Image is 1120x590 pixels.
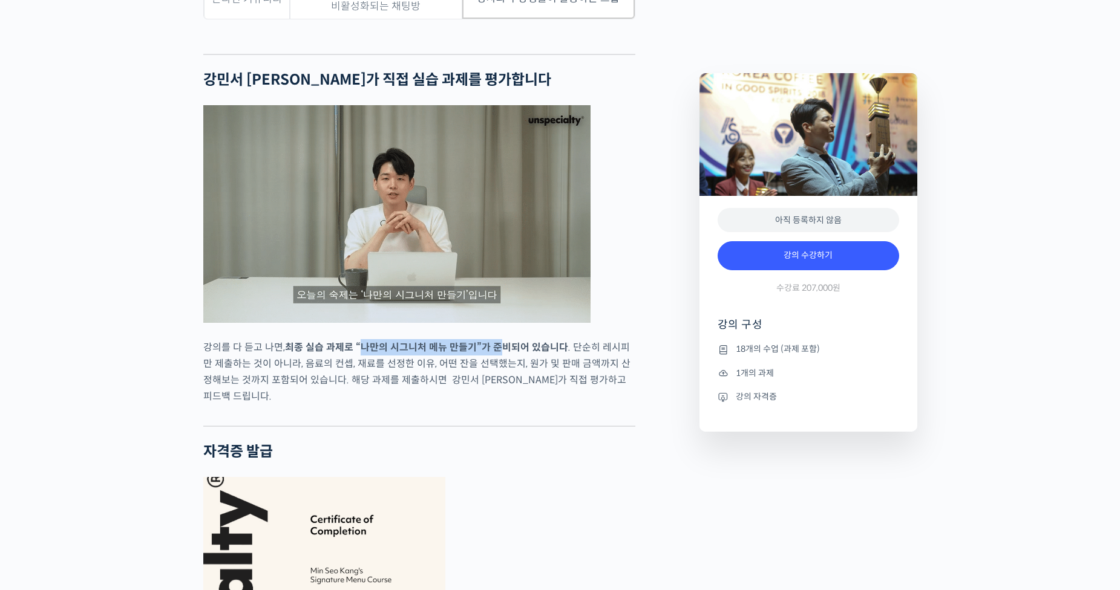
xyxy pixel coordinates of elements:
a: 대화 [80,383,156,413]
strong: 최종 실습 과제로 “ 기”가 준비되어 있습니다 [285,341,568,354]
a: 강의 수강하기 [718,241,899,270]
li: 강의 자격증 [718,389,899,404]
span: 설정 [187,401,201,411]
span: 대화 [111,402,125,412]
li: 18개의 수업 (과제 포함) [718,342,899,357]
a: 홈 [4,383,80,413]
span: 홈 [38,401,45,411]
h4: 강의 구성 [718,317,899,342]
a: 설정 [156,383,232,413]
strong: 자격증 발급 [203,442,273,461]
span: 수강료 207,000원 [776,282,840,294]
strong: 강민서 [PERSON_NAME]가 직접 실습 과제를 평가합니다 [203,71,551,89]
strong: 나만의 시그니처 메뉴 만들 [361,341,468,354]
li: 1개의 과제 [718,366,899,380]
div: 아직 등록하지 않음 [718,208,899,233]
p: 강의를 다 듣고 나면, . 단순히 레시피만 제출하는 것이 아니라, 음료의 컨셉, 재료를 선정한 이유, 어떤 잔을 선택했는지, 원가 및 판매 금액까지 산정해보는 것까지 포함되어... [203,339,635,404]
